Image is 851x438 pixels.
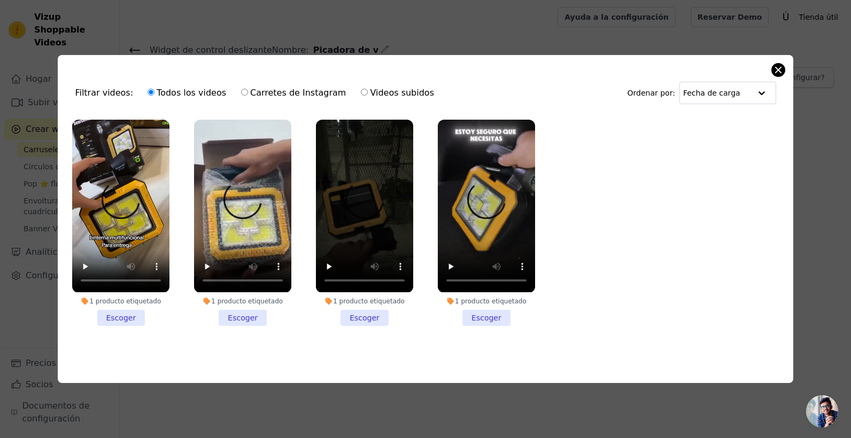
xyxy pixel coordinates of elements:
font: Videos subidos [370,88,434,98]
font: 1 producto etiquetado [333,297,405,306]
font: 1 producto etiquetado [89,297,161,306]
font: 1 producto etiquetado [211,297,283,306]
button: Cerrar modal [772,64,785,76]
font: Filtrar videos: [75,87,133,99]
font: Carretes de Instagram [250,88,346,98]
div: Chat abierto [806,395,838,427]
font: Ordenar por: [628,88,675,98]
font: 1 producto etiquetado [455,297,527,306]
font: Todos los videos [157,88,226,98]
